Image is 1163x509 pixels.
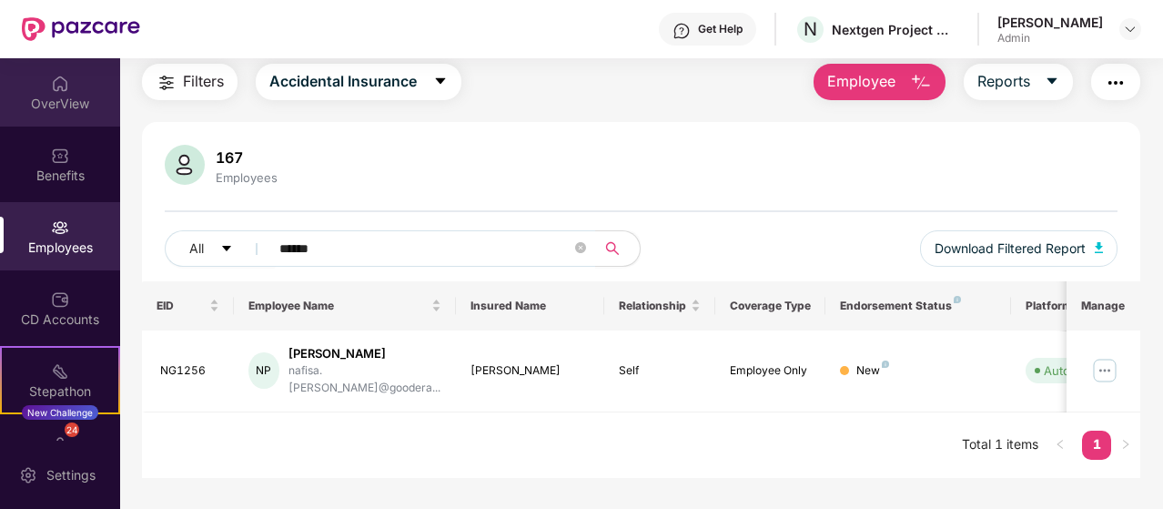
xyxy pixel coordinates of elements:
div: Get Help [698,22,743,36]
img: svg+xml;base64,PHN2ZyB4bWxucz0iaHR0cDovL3d3dy53My5vcmcvMjAwMC9zdmciIHhtbG5zOnhsaW5rPSJodHRwOi8vd3... [910,72,932,94]
div: NP [248,352,278,389]
span: Accidental Insurance [269,70,417,93]
li: 1 [1082,431,1111,460]
button: Filters [142,64,238,100]
img: New Pazcare Logo [22,17,140,41]
span: Filters [183,70,224,93]
img: svg+xml;base64,PHN2ZyB4bWxucz0iaHR0cDovL3d3dy53My5vcmcvMjAwMC9zdmciIHdpZHRoPSI4IiBoZWlnaHQ9IjgiIH... [954,296,961,303]
button: Reportscaret-down [964,64,1073,100]
li: Next Page [1111,431,1140,460]
th: Employee Name [234,281,456,331]
button: right [1111,431,1140,460]
span: All [189,239,204,259]
img: svg+xml;base64,PHN2ZyBpZD0iRHJvcGRvd24tMzJ4MzIiIHhtbG5zPSJodHRwOi8vd3d3LnczLm9yZy8yMDAwL3N2ZyIgd2... [1123,22,1138,36]
div: Stepathon [2,382,118,401]
span: right [1120,439,1131,450]
button: Download Filtered Report [920,230,1118,267]
div: [PERSON_NAME] [997,14,1103,31]
th: Manage [1067,281,1140,331]
img: svg+xml;base64,PHN2ZyBpZD0iSGVscC0zMngzMiIgeG1sbnM9Imh0dHA6Ly93d3cudzMub3JnLzIwMDAvc3ZnIiB3aWR0aD... [673,22,691,40]
div: Admin [997,31,1103,46]
a: 1 [1082,431,1111,458]
div: Employee Only [730,362,812,380]
div: Auto Verified [1044,361,1117,380]
img: svg+xml;base64,PHN2ZyB4bWxucz0iaHR0cDovL3d3dy53My5vcmcvMjAwMC9zdmciIHdpZHRoPSIyNCIgaGVpZ2h0PSIyNC... [156,72,177,94]
li: Previous Page [1046,431,1075,460]
span: EID [157,299,207,313]
img: svg+xml;base64,PHN2ZyBpZD0iRW5kb3JzZW1lbnRzIiB4bWxucz0iaHR0cDovL3d3dy53My5vcmcvMjAwMC9zdmciIHdpZH... [51,434,69,453]
th: Relationship [604,281,715,331]
span: N [804,18,817,40]
th: EID [142,281,235,331]
li: Total 1 items [962,431,1038,460]
div: 167 [212,148,281,167]
img: svg+xml;base64,PHN2ZyB4bWxucz0iaHR0cDovL3d3dy53My5vcmcvMjAwMC9zdmciIHdpZHRoPSIyMSIgaGVpZ2h0PSIyMC... [51,362,69,381]
button: left [1046,431,1075,460]
span: close-circle [575,240,586,258]
span: caret-down [220,242,233,257]
img: svg+xml;base64,PHN2ZyBpZD0iQ0RfQWNjb3VudHMiIGRhdGEtbmFtZT0iQ0QgQWNjb3VudHMiIHhtbG5zPSJodHRwOi8vd3... [51,290,69,309]
div: 24 [65,422,79,437]
button: Allcaret-down [165,230,276,267]
th: Coverage Type [715,281,826,331]
span: caret-down [433,74,448,90]
div: [PERSON_NAME] [288,345,442,362]
div: [PERSON_NAME] [470,362,590,380]
span: search [595,241,631,256]
span: Employee [827,70,895,93]
div: NG1256 [160,362,220,380]
div: nafisa.[PERSON_NAME]@goodera... [288,362,442,397]
span: left [1055,439,1066,450]
img: svg+xml;base64,PHN2ZyB4bWxucz0iaHR0cDovL3d3dy53My5vcmcvMjAwMC9zdmciIHhtbG5zOnhsaW5rPSJodHRwOi8vd3... [1095,242,1104,253]
div: New Challenge [22,405,98,420]
img: svg+xml;base64,PHN2ZyB4bWxucz0iaHR0cDovL3d3dy53My5vcmcvMjAwMC9zdmciIHdpZHRoPSIyNCIgaGVpZ2h0PSIyNC... [1105,72,1127,94]
img: svg+xml;base64,PHN2ZyB4bWxucz0iaHR0cDovL3d3dy53My5vcmcvMjAwMC9zdmciIHhtbG5zOnhsaW5rPSJodHRwOi8vd3... [165,145,205,185]
div: Nextgen Project Managemnt [832,21,959,38]
span: Employee Name [248,299,428,313]
span: close-circle [575,242,586,253]
span: caret-down [1045,74,1059,90]
th: Insured Name [456,281,604,331]
img: svg+xml;base64,PHN2ZyBpZD0iU2V0dGluZy0yMHgyMCIgeG1sbnM9Imh0dHA6Ly93d3cudzMub3JnLzIwMDAvc3ZnIiB3aW... [19,466,37,484]
button: Accidental Insurancecaret-down [256,64,461,100]
span: Relationship [619,299,687,313]
button: Employee [814,64,946,100]
div: Platform Status [1026,299,1126,313]
button: search [595,230,641,267]
div: New [856,362,889,380]
img: svg+xml;base64,PHN2ZyBpZD0iQmVuZWZpdHMiIHhtbG5zPSJodHRwOi8vd3d3LnczLm9yZy8yMDAwL3N2ZyIgd2lkdGg9Ij... [51,147,69,165]
div: Self [619,362,701,380]
span: Download Filtered Report [935,239,1086,259]
div: Endorsement Status [840,299,996,313]
span: Reports [977,70,1030,93]
div: Settings [41,466,101,484]
img: svg+xml;base64,PHN2ZyB4bWxucz0iaHR0cDovL3d3dy53My5vcmcvMjAwMC9zdmciIHdpZHRoPSI4IiBoZWlnaHQ9IjgiIH... [882,361,889,368]
img: svg+xml;base64,PHN2ZyBpZD0iSG9tZSIgeG1sbnM9Imh0dHA6Ly93d3cudzMub3JnLzIwMDAvc3ZnIiB3aWR0aD0iMjAiIG... [51,75,69,93]
div: Employees [212,170,281,185]
img: manageButton [1090,356,1119,385]
img: svg+xml;base64,PHN2ZyBpZD0iRW1wbG95ZWVzIiB4bWxucz0iaHR0cDovL3d3dy53My5vcmcvMjAwMC9zdmciIHdpZHRoPS... [51,219,69,237]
